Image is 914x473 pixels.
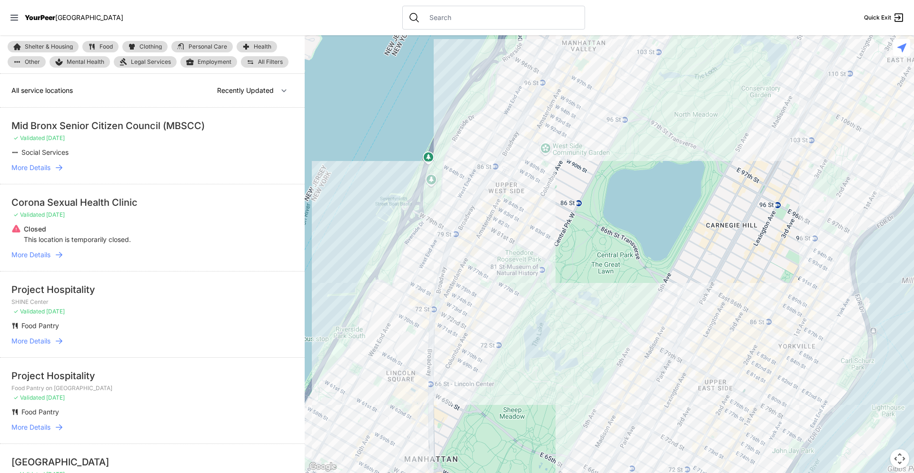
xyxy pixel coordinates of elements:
span: [DATE] [46,211,65,218]
span: Food [99,44,113,50]
a: Clothing [122,41,168,52]
a: Health [237,41,277,52]
span: [DATE] [46,394,65,401]
span: Personal Care [189,44,227,50]
div: Project Hospitality [11,283,293,296]
input: Search [424,13,579,22]
span: More Details [11,250,50,260]
a: More Details [11,336,293,346]
span: Shelter & Housing [25,44,73,50]
p: SHINE Center [11,298,293,306]
span: Mental Health [67,58,104,66]
div: [GEOGRAPHIC_DATA] [11,455,293,469]
span: Legal Services [131,58,171,66]
span: Other [25,59,40,65]
a: More Details [11,163,293,172]
p: Closed [24,224,131,234]
span: Food Pantry [21,408,59,416]
a: YourPeer[GEOGRAPHIC_DATA] [25,15,123,20]
span: More Details [11,163,50,172]
p: This location is temporarily closed. [24,235,131,244]
p: Food Pantry on [GEOGRAPHIC_DATA] [11,384,293,392]
span: More Details [11,336,50,346]
a: Food [82,41,119,52]
a: Personal Care [171,41,233,52]
span: Health [254,44,271,50]
span: ✓ Validated [13,211,45,218]
a: Employment [180,56,237,68]
a: Open this area in Google Maps (opens a new window) [307,461,338,473]
div: Corona Sexual Health Clinic [11,196,293,209]
a: Other [8,56,46,68]
img: Google [307,461,338,473]
span: [DATE] [46,308,65,315]
a: Legal Services [114,56,177,68]
span: YourPeer [25,13,55,21]
a: More Details [11,250,293,260]
span: ✓ Validated [13,394,45,401]
a: All Filters [241,56,288,68]
button: Map camera controls [890,449,909,468]
span: Clothing [139,44,162,50]
a: Quick Exit [864,12,904,23]
span: Quick Exit [864,14,891,21]
a: Mental Health [50,56,110,68]
span: All service locations [11,86,73,94]
div: Project Hospitality [11,369,293,382]
span: More Details [11,423,50,432]
span: ✓ Validated [13,308,45,315]
span: [GEOGRAPHIC_DATA] [55,13,123,21]
span: Employment [198,58,231,66]
a: Shelter & Housing [8,41,79,52]
span: [DATE] [46,134,65,141]
div: Mid Bronx Senior Citizen Council (MBSCC) [11,119,293,132]
span: Food Pantry [21,322,59,330]
span: All Filters [258,59,283,65]
a: More Details [11,423,293,432]
span: ✓ Validated [13,134,45,141]
span: Social Services [21,148,69,156]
